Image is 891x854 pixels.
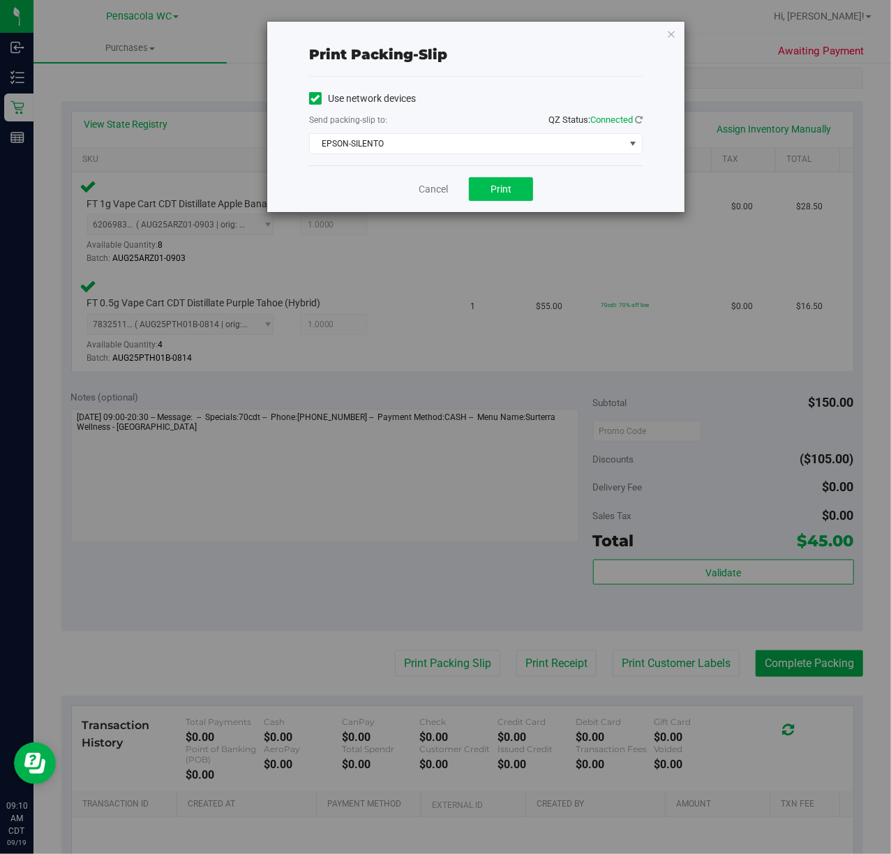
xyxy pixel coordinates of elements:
[548,114,643,125] span: QZ Status:
[14,742,56,784] iframe: Resource center
[309,114,387,126] label: Send packing-slip to:
[419,182,448,197] a: Cancel
[469,177,533,201] button: Print
[309,91,416,106] label: Use network devices
[309,46,447,63] span: Print packing-slip
[310,134,624,153] span: EPSON-SILENTO
[624,134,642,153] span: select
[590,114,633,125] span: Connected
[491,183,511,195] span: Print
